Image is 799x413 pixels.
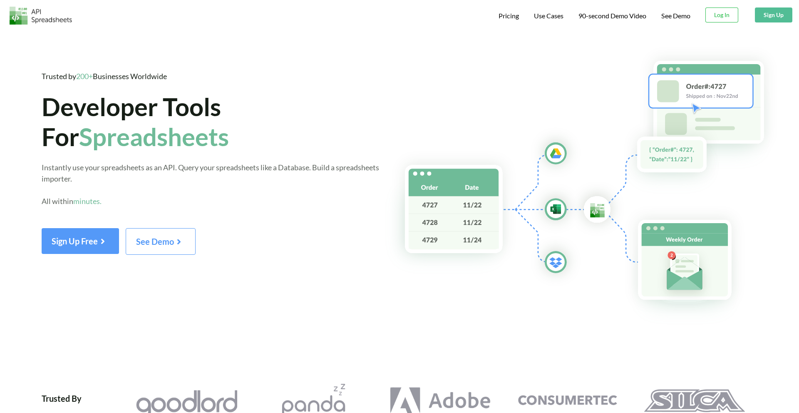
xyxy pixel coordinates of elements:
[661,12,690,20] a: See Demo
[42,163,379,206] span: Instantly use your spreadsheets as an API. Query your spreadsheets like a Database. Build a sprea...
[534,12,563,20] span: Use Cases
[76,72,93,81] span: 200+
[578,12,646,19] span: 90-second Demo Video
[42,72,167,81] span: Trusted by Businesses Worldwide
[42,228,119,254] button: Sign Up Free
[73,197,102,206] span: minutes.
[499,12,519,20] span: Pricing
[52,236,109,246] span: Sign Up Free
[42,92,229,152] span: Developer Tools For
[136,236,185,246] span: See Demo
[384,46,799,326] img: Hero Spreadsheet Flow
[126,239,196,246] a: See Demo
[705,7,738,22] button: Log In
[126,228,196,255] button: See Demo
[79,122,229,152] span: Spreadsheets
[10,7,72,25] img: Logo.png
[755,7,792,22] button: Sign Up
